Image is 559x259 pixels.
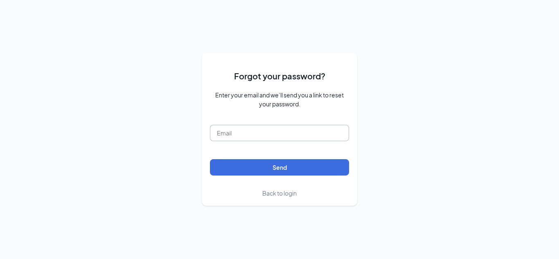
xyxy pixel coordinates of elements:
span: Back to login [262,189,297,197]
button: Send [210,159,349,176]
span: Forgot your password? [234,70,325,82]
input: Email [210,125,349,141]
a: Back to login [262,189,297,198]
span: Enter your email and we’ll send you a link to reset your password. [210,90,349,108]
